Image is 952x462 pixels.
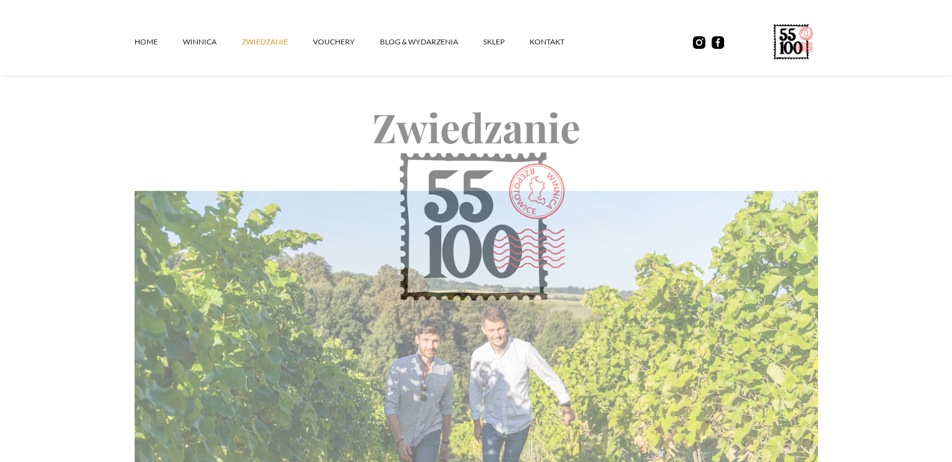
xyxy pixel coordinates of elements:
[242,23,313,61] a: ZWIEDZANIE
[135,23,183,61] a: Home
[313,23,380,61] a: vouchery
[530,23,590,61] a: kontakt
[380,23,483,61] a: Blog & Wydarzenia
[483,23,530,61] a: SKLEP
[183,23,242,61] a: winnica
